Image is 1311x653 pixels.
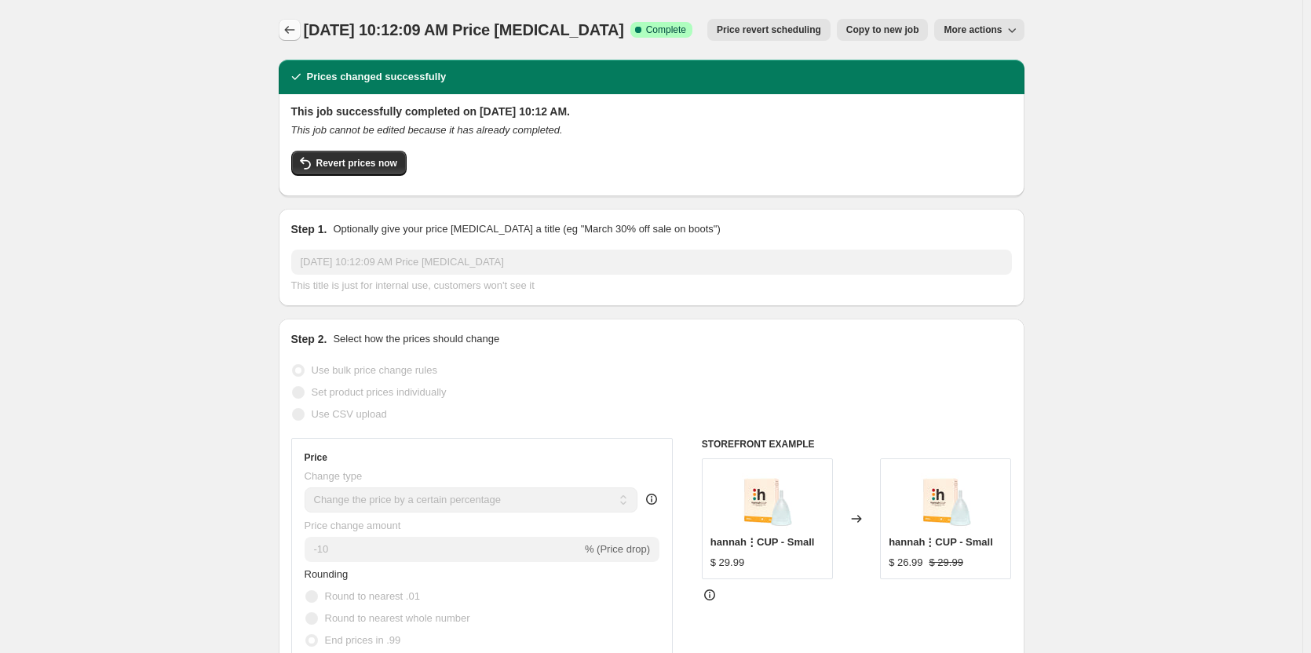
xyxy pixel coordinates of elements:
span: Revert prices now [316,157,397,170]
span: Round to nearest whole number [325,612,470,624]
input: -15 [305,537,582,562]
span: Set product prices individually [312,386,447,398]
input: 30% off holiday sale [291,250,1012,275]
span: Price revert scheduling [717,24,821,36]
span: $ 29.99 [929,556,963,568]
span: hannah⋮CUP - Small [889,536,993,548]
span: % (Price drop) [585,543,650,555]
h2: Prices changed successfully [307,69,447,85]
span: More actions [944,24,1002,36]
img: hannahcup-small-the-brand-hannah-1_80x.jpg [915,467,977,530]
span: Use CSV upload [312,408,387,420]
span: Price change amount [305,520,401,531]
i: This job cannot be edited because it has already completed. [291,124,563,136]
img: hannahcup-small-the-brand-hannah-1_80x.jpg [736,467,798,530]
p: Select how the prices should change [333,331,499,347]
span: $ 26.99 [889,556,922,568]
span: hannah⋮CUP - Small [710,536,815,548]
p: Optionally give your price [MEDICAL_DATA] a title (eg "March 30% off sale on boots") [333,221,720,237]
h2: Step 1. [291,221,327,237]
span: $ 29.99 [710,556,744,568]
button: More actions [934,19,1024,41]
h2: Step 2. [291,331,327,347]
span: Use bulk price change rules [312,364,437,376]
h2: This job successfully completed on [DATE] 10:12 AM. [291,104,1012,119]
span: Copy to new job [846,24,919,36]
span: Change type [305,470,363,482]
button: Copy to new job [837,19,929,41]
button: Price change jobs [279,19,301,41]
span: Round to nearest .01 [325,590,420,602]
button: Revert prices now [291,151,407,176]
h3: Price [305,451,327,464]
span: [DATE] 10:12:09 AM Price [MEDICAL_DATA] [304,21,624,38]
div: help [644,491,659,507]
h6: STOREFRONT EXAMPLE [702,438,1012,451]
button: Price revert scheduling [707,19,831,41]
span: Complete [646,24,686,36]
span: End prices in .99 [325,634,401,646]
span: Rounding [305,568,349,580]
span: This title is just for internal use, customers won't see it [291,279,535,291]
